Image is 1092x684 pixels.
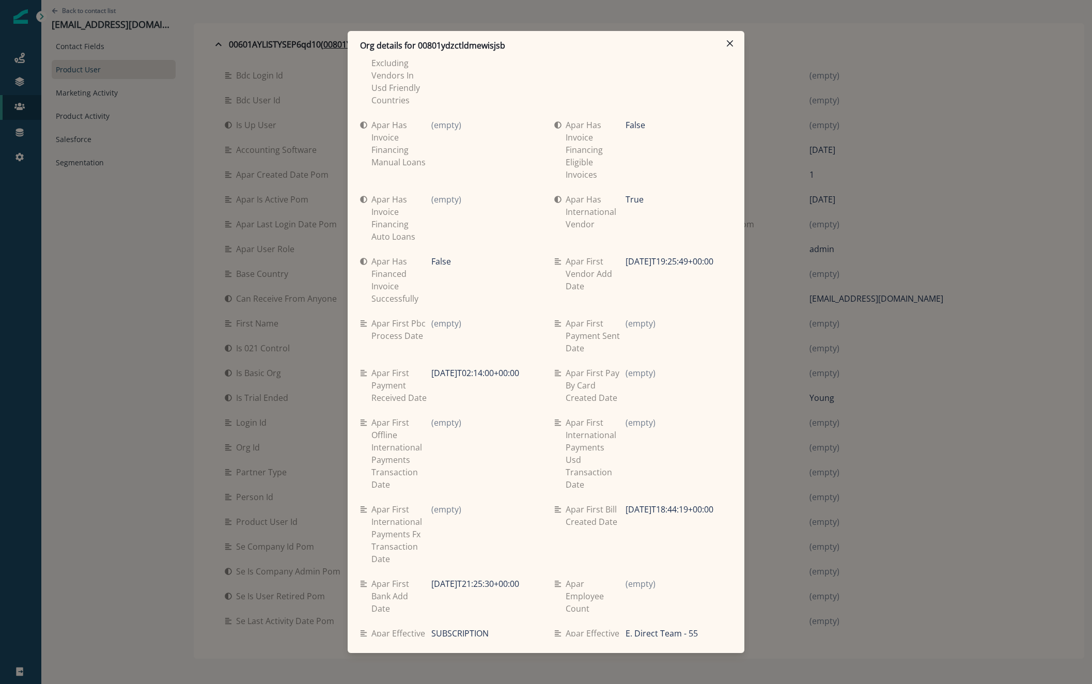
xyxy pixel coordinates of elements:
[431,416,461,429] p: (empty)
[626,367,656,379] p: (empty)
[371,193,431,243] p: Apar has invoice financing auto loans
[566,317,626,354] p: Apar first payment sent date
[371,627,431,664] p: Apar effective price plan type
[371,255,431,305] p: Apar has financed invoice successfully
[566,416,626,491] p: Apar first international payments usd transaction date
[626,193,644,206] p: True
[371,367,431,404] p: Apar first payment received date
[371,119,431,168] p: Apar has invoice financing manual loans
[431,193,461,206] p: (empty)
[371,503,431,565] p: Apar first international payments fx transaction date
[626,578,656,590] p: (empty)
[566,367,626,404] p: Apar first pay by card created date
[566,503,626,528] p: Apar first bill created date
[566,255,626,292] p: Apar first vendor add date
[431,255,451,268] p: False
[626,119,645,131] p: False
[626,255,713,268] p: [DATE]T19:25:49+00:00
[722,35,738,52] button: Close
[371,578,431,615] p: Apar first bank add date
[566,627,626,664] p: Apar effective price plan name
[626,627,698,640] p: E. Direct Team - 55
[566,578,626,615] p: Apar employee count
[431,503,461,516] p: (empty)
[431,119,461,131] p: (empty)
[360,39,505,52] p: Org details for 00801ydzctldmewisjsb
[626,503,713,516] p: [DATE]T18:44:19+00:00
[626,416,656,429] p: (empty)
[431,367,519,379] p: [DATE]T02:14:00+00:00
[566,193,626,230] p: Apar has international vendor
[431,627,489,640] p: SUBSCRIPTION
[566,119,626,181] p: Apar has invoice financing eligible invoices
[431,317,461,330] p: (empty)
[371,317,431,342] p: Apar first pbc process date
[371,416,431,491] p: Apar first offline international payments transaction date
[431,578,519,590] p: [DATE]T21:25:30+00:00
[626,317,656,330] p: (empty)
